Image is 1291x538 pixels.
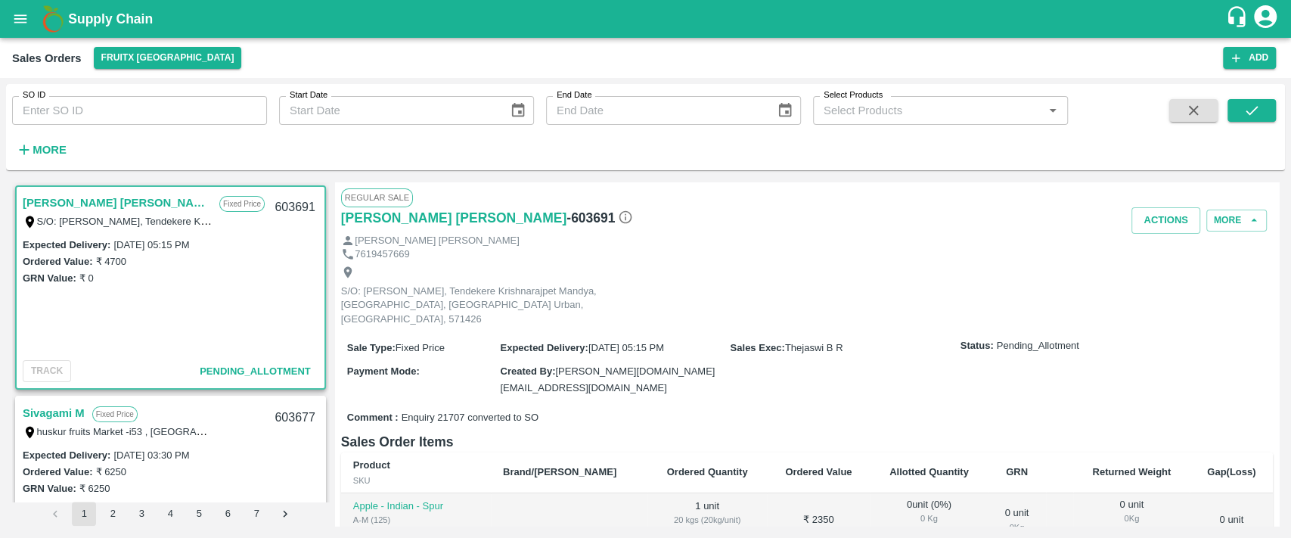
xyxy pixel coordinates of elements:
a: Sivagami M [23,403,85,423]
label: SO ID [23,89,45,101]
span: [DATE] 05:15 PM [588,342,664,353]
b: Returned Weight [1092,466,1171,477]
label: [DATE] 03:30 PM [113,449,189,461]
label: Status: [960,339,994,353]
a: Supply Chain [68,8,1225,30]
button: Choose date [771,96,799,125]
label: Payment Mode : [347,365,420,377]
label: Expected Delivery : [23,449,110,461]
div: 0 Kg [1000,521,1034,534]
p: 7619457669 [355,247,409,262]
b: Allotted Quantity [889,466,969,477]
p: [PERSON_NAME] [PERSON_NAME] [355,234,519,248]
b: Ordered Quantity [667,466,748,477]
button: Actions [1131,207,1200,234]
button: Open [1043,101,1063,120]
div: 20 kgs (20kg/unit) [659,513,755,527]
div: 0 unit [1000,506,1034,534]
button: Go to page 7 [244,502,268,526]
b: Ordered Value [785,466,852,477]
div: 0 Kg [1085,512,1178,525]
b: Product [353,459,390,471]
span: Fixed Price [396,342,445,353]
div: A-M (125) [353,513,479,527]
button: More [12,137,70,163]
p: Apple - Indian - Spur [353,499,479,514]
button: page 1 [72,502,96,526]
input: Start Date [279,96,498,125]
label: Created By : [500,365,555,377]
span: Regular Sale [341,188,413,207]
a: [PERSON_NAME] [PERSON_NAME] [341,207,567,229]
label: Sales Exec : [731,342,785,353]
label: S/O: [PERSON_NAME], Tendekere Krishnarajpet Mandya, [GEOGRAPHIC_DATA], [GEOGRAPHIC_DATA] Urban, [... [37,215,681,227]
button: Go to next page [273,502,297,526]
label: ₹ 6250 [95,466,126,477]
input: End Date [546,96,765,125]
button: open drawer [3,2,38,36]
input: Enter SO ID [12,96,267,125]
button: Choose date [504,96,532,125]
label: Select Products [824,89,883,101]
button: Go to page 2 [101,502,125,526]
span: Thejaswi B R [785,342,843,353]
label: GRN Value: [23,272,76,284]
label: Expected Delivery : [23,239,110,250]
strong: More [33,144,67,156]
label: Ordered Value: [23,466,92,477]
b: Supply Chain [68,11,153,26]
span: [PERSON_NAME][DOMAIN_NAME][EMAIL_ADDRESS][DOMAIN_NAME] [500,365,715,393]
label: Start Date [290,89,327,101]
label: [DATE] 05:15 PM [113,239,189,250]
button: Select DC [94,47,242,69]
button: Go to page 4 [158,502,182,526]
label: End Date [557,89,591,101]
div: customer-support [1225,5,1252,33]
button: Go to page 5 [187,502,211,526]
label: Ordered Value: [23,256,92,267]
p: S/O: [PERSON_NAME], Tendekere Krishnarajpet Mandya, [GEOGRAPHIC_DATA], [GEOGRAPHIC_DATA] Urban, [... [341,285,681,327]
img: logo [38,4,68,34]
span: Pending_Allotment [200,365,311,377]
div: 603691 [265,190,324,225]
button: Go to page 3 [129,502,154,526]
div: Sales Orders [12,48,82,68]
div: 603677 [265,400,324,436]
label: ₹ 0 [79,272,94,284]
label: Comment : [347,411,399,425]
p: Fixed Price [219,196,265,212]
b: Brand/[PERSON_NAME] [503,466,616,477]
label: GRN Value: [23,483,76,494]
label: Expected Delivery : [500,342,588,353]
h6: Sales Order Items [341,431,1273,452]
div: SKU [353,474,479,487]
div: 0 Kg [883,512,976,525]
input: Select Products [818,101,1038,120]
button: Add [1223,47,1276,69]
b: Gap(Loss) [1207,466,1255,477]
h6: - 603691 [566,207,633,229]
label: ₹ 6250 [79,483,110,494]
b: GRN [1006,466,1028,477]
a: [PERSON_NAME] [PERSON_NAME] [23,193,212,213]
nav: pagination navigation [41,502,299,526]
label: ₹ 4700 [95,256,126,267]
button: Go to page 6 [216,502,240,526]
button: More [1206,210,1267,232]
span: Pending_Allotment [997,339,1079,353]
label: huskur fruits Market -i53 , [GEOGRAPHIC_DATA] , [GEOGRAPHIC_DATA], [GEOGRAPHIC_DATA], [GEOGRAPHIC... [37,425,617,437]
div: account of current user [1252,3,1279,35]
p: Fixed Price [92,406,138,422]
span: Enquiry 21707 converted to SO [402,411,538,425]
label: Sale Type : [347,342,396,353]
